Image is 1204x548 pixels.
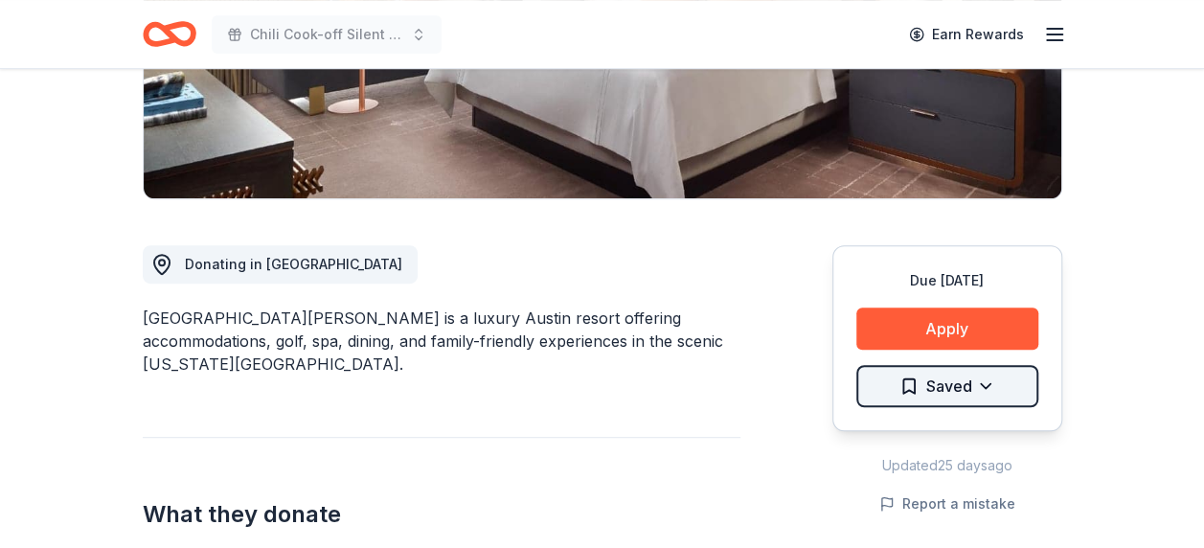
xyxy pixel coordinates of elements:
[250,23,403,46] span: Chili Cook-off Silent Auction
[832,454,1062,477] div: Updated 25 days ago
[897,17,1035,52] a: Earn Rewards
[143,11,196,57] a: Home
[143,499,740,530] h2: What they donate
[856,308,1038,350] button: Apply
[143,307,740,376] div: [GEOGRAPHIC_DATA][PERSON_NAME] is a luxury Austin resort offering accommodations, golf, spa, dini...
[879,492,1015,515] button: Report a mistake
[926,374,972,399] span: Saved
[856,365,1038,407] button: Saved
[212,15,442,54] button: Chili Cook-off Silent Auction
[185,256,402,272] span: Donating in [GEOGRAPHIC_DATA]
[856,269,1038,292] div: Due [DATE]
